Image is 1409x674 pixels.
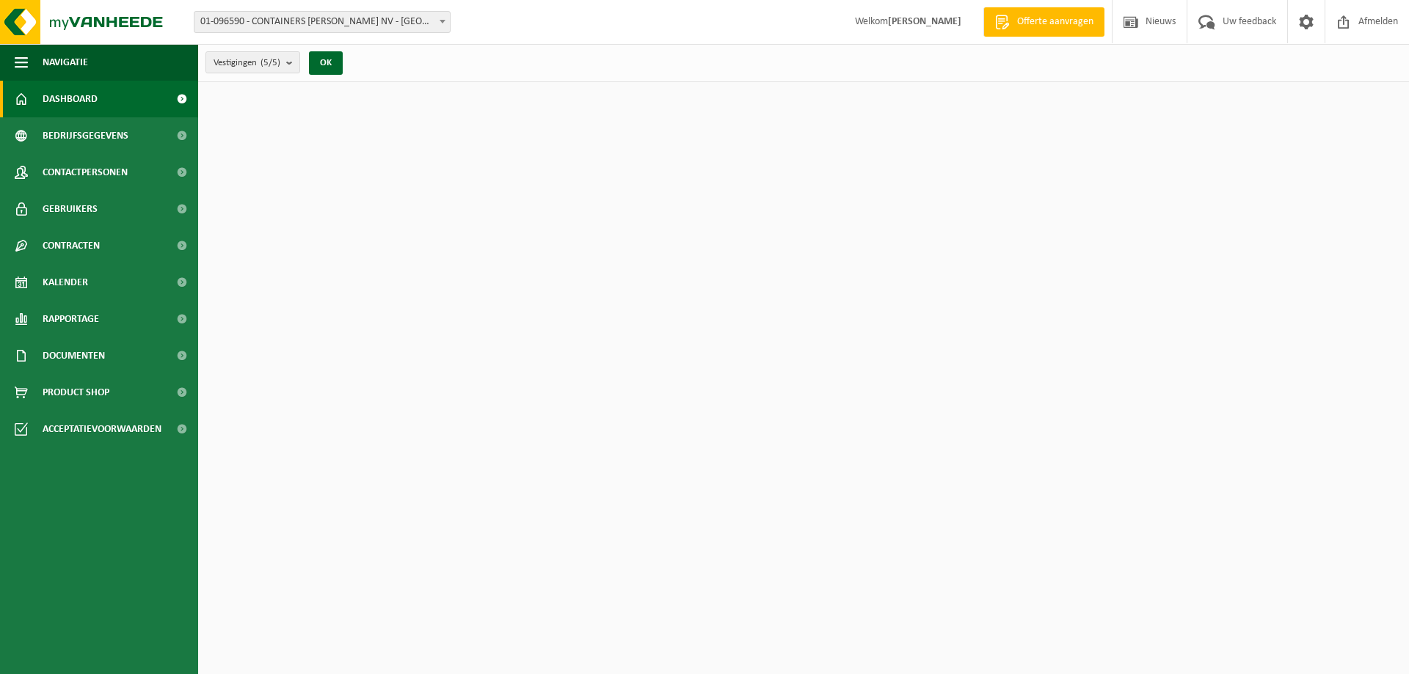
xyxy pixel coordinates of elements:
[43,191,98,227] span: Gebruikers
[43,81,98,117] span: Dashboard
[43,411,161,447] span: Acceptatievoorwaarden
[1013,15,1097,29] span: Offerte aanvragen
[43,337,105,374] span: Documenten
[261,58,280,67] count: (5/5)
[43,264,88,301] span: Kalender
[309,51,343,75] button: OK
[194,11,451,33] span: 01-096590 - CONTAINERS JAN HAECK NV - BRUGGE
[888,16,961,27] strong: [PERSON_NAME]
[983,7,1104,37] a: Offerte aanvragen
[205,51,300,73] button: Vestigingen(5/5)
[43,154,128,191] span: Contactpersonen
[43,227,100,264] span: Contracten
[194,12,450,32] span: 01-096590 - CONTAINERS JAN HAECK NV - BRUGGE
[43,374,109,411] span: Product Shop
[43,301,99,337] span: Rapportage
[43,44,88,81] span: Navigatie
[43,117,128,154] span: Bedrijfsgegevens
[214,52,280,74] span: Vestigingen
